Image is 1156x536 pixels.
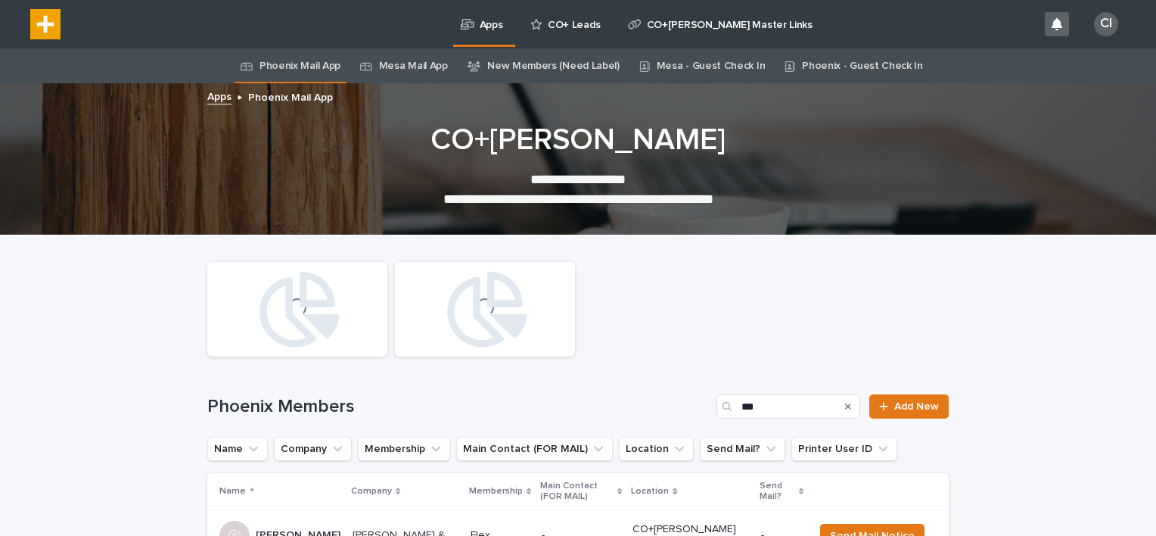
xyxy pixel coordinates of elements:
a: Phoenix - Guest Check In [802,48,923,84]
a: Mesa - Guest Check In [657,48,766,84]
a: New Members (Need Label) [487,48,620,84]
p: Name [219,483,246,500]
button: Location [619,437,694,461]
img: EHnPH8K7S9qrZ1tm0B1b [30,9,61,39]
a: Add New [869,394,949,419]
button: Membership [358,437,450,461]
a: Apps [207,87,232,104]
a: Mesa Mail App [379,48,448,84]
p: Location [631,483,669,500]
input: Search [716,394,860,419]
h1: Phoenix Members [207,396,710,418]
p: Send Mail? [760,478,795,506]
p: Phoenix Mail App [248,88,333,104]
button: Main Contact (FOR MAIL) [456,437,613,461]
p: Company [351,483,392,500]
div: CI [1094,12,1118,36]
a: Phoenix Mail App [259,48,340,84]
button: Send Mail? [700,437,785,461]
span: Add New [894,401,939,412]
button: Printer User ID [791,437,897,461]
button: Company [274,437,352,461]
p: Main Contact (FOR MAIL) [540,478,614,506]
h1: CO+[PERSON_NAME] [207,122,949,158]
button: Name [207,437,268,461]
p: Membership [469,483,523,500]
